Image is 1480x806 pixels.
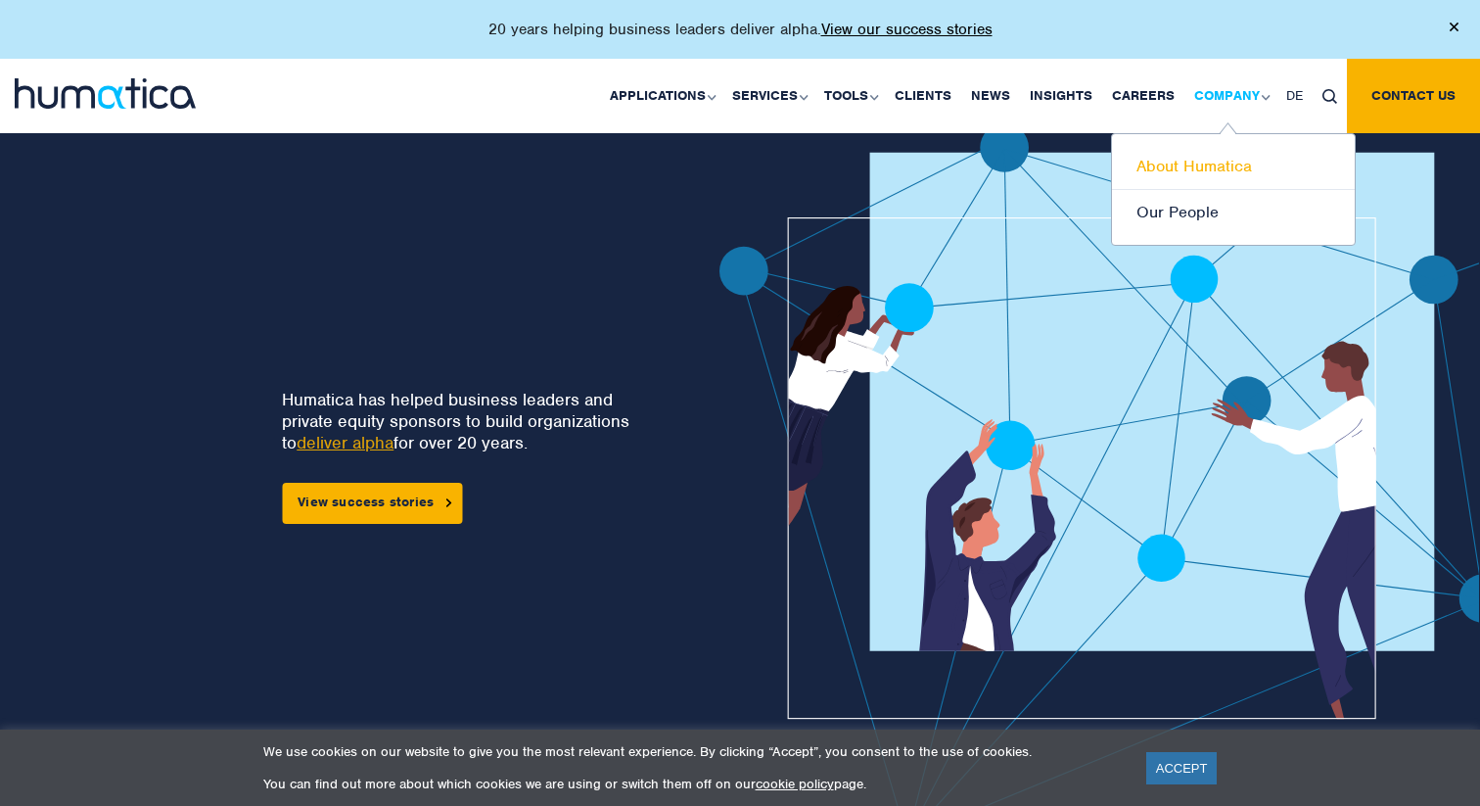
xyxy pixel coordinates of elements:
img: arrowicon [445,498,451,507]
p: You can find out more about which cookies we are using or switch them off on our page. [263,776,1122,792]
p: We use cookies on our website to give you the most relevant experience. By clicking “Accept”, you... [263,743,1122,760]
a: deliver alpha [297,432,393,453]
a: Company [1184,59,1276,133]
p: 20 years helping business leaders deliver alpha. [488,20,993,39]
a: About Humatica [1112,144,1355,190]
a: Contact us [1347,59,1480,133]
a: News [961,59,1020,133]
a: Clients [885,59,961,133]
span: DE [1286,87,1303,104]
a: Applications [600,59,722,133]
a: View our success stories [821,20,993,39]
a: cookie policy [756,776,834,792]
p: Humatica has helped business leaders and private equity sponsors to build organizations to for ov... [282,389,639,453]
a: Services [722,59,814,133]
a: Careers [1102,59,1184,133]
a: ACCEPT [1146,752,1218,784]
a: DE [1276,59,1313,133]
img: search_icon [1322,89,1337,104]
a: View success stories [282,483,462,524]
a: Tools [814,59,885,133]
a: Our People [1112,190,1355,235]
a: Insights [1020,59,1102,133]
img: logo [15,78,196,109]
